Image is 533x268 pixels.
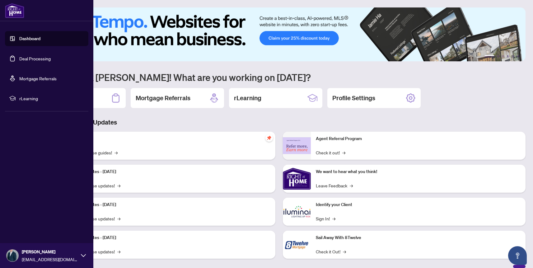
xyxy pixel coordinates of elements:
span: rLearning [19,95,84,102]
p: Sail Away With 8Twelve [316,234,521,241]
p: Platform Updates - [DATE] [65,234,270,241]
span: → [117,215,120,222]
a: Dashboard [19,36,40,41]
span: → [117,182,120,189]
a: Check it out!→ [316,149,345,156]
button: 2 [497,55,499,58]
span: → [343,248,346,255]
img: Identify your Client [283,198,311,226]
p: Identify your Client [316,201,521,208]
h2: Mortgage Referrals [136,94,190,102]
button: 4 [507,55,509,58]
h1: Welcome back [PERSON_NAME]! What are you working on [DATE]? [32,71,526,83]
span: → [342,149,345,156]
button: Open asap [508,246,527,265]
a: Deal Processing [19,56,51,61]
p: We want to hear what you think! [316,168,521,175]
a: Leave Feedback→ [316,182,353,189]
h3: Brokerage & Industry Updates [32,118,526,127]
img: Profile Icon [7,250,18,261]
span: → [117,248,120,255]
a: Check it Out!→ [316,248,346,255]
button: 5 [512,55,514,58]
p: Platform Updates - [DATE] [65,201,270,208]
button: 6 [517,55,519,58]
button: 3 [502,55,504,58]
p: Self-Help [65,135,270,142]
h2: Profile Settings [332,94,375,102]
a: Sign In!→ [316,215,335,222]
span: → [332,215,335,222]
p: Agent Referral Program [316,135,521,142]
h2: rLearning [234,94,261,102]
a: Mortgage Referrals [19,76,57,81]
img: Sail Away With 8Twelve [283,231,311,259]
span: pushpin [265,134,273,142]
img: We want to hear what you think! [283,165,311,193]
span: [PERSON_NAME] [22,248,78,255]
span: → [350,182,353,189]
span: → [115,149,118,156]
span: [EMAIL_ADDRESS][DOMAIN_NAME] [22,256,78,263]
button: 1 [484,55,494,58]
img: Slide 0 [32,7,526,61]
p: Platform Updates - [DATE] [65,168,270,175]
img: Agent Referral Program [283,137,311,154]
img: logo [5,3,24,18]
